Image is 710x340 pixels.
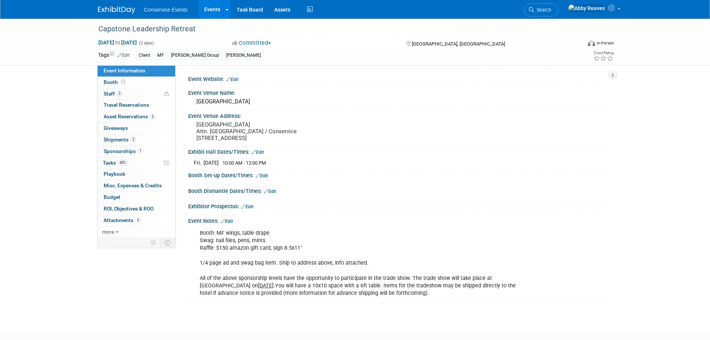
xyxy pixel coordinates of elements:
[130,137,136,142] span: 2
[98,39,137,46] span: [DATE] [DATE]
[98,146,175,157] a: Sponsorships1
[98,77,175,88] a: Booth
[136,52,152,59] div: Client
[164,91,169,97] span: Potential Scheduling Conflict -- at least one attendee is tagged in another overlapping event.
[104,171,125,177] span: Playbook
[98,169,175,180] a: Playbook
[98,111,175,122] a: Asset Reservations5
[117,91,122,96] span: 3
[224,52,263,59] div: [PERSON_NAME]
[221,219,233,224] a: Edit
[188,74,612,83] div: Event Website:
[98,6,135,14] img: ExhibitDay
[98,203,175,215] a: ROI, Objectives & ROO
[98,180,175,191] a: Misc. Expenses & Credits
[194,96,607,107] div: [GEOGRAPHIC_DATA]
[98,100,175,111] a: Travel Reservations
[188,170,612,180] div: Booth Set-up Dates/Times:
[102,229,114,235] span: more
[194,159,203,167] td: Fri.
[252,150,264,155] a: Edit
[188,110,612,120] div: Event Venue Address:
[104,102,149,108] span: Travel Reservations
[534,7,551,13] span: Search
[412,41,505,47] span: [GEOGRAPHIC_DATA], [GEOGRAPHIC_DATA]
[223,160,266,166] span: 10:00 AM - 12:00 PM
[226,77,239,82] a: Edit
[196,121,357,141] pre: [GEOGRAPHIC_DATA] Attn. [GEOGRAPHIC_DATA] / Conservice [STREET_ADDRESS]
[169,52,221,59] div: [PERSON_NAME] Group
[104,148,143,154] span: Sponsorships
[230,39,274,47] button: Committed
[104,79,127,85] span: Booth
[188,87,612,97] div: Event Venue Name:
[96,22,570,36] div: Capstone Leadership Retreat
[188,201,612,210] div: Exhibitor Prospectus:
[104,68,145,74] span: Event Information
[138,41,154,46] span: (2 days)
[155,52,166,59] div: MF
[203,159,219,167] td: [DATE]
[188,146,612,156] div: Exhibit Hall Dates/Times:
[104,91,122,97] span: Staff
[596,40,614,46] div: In-Person
[150,114,155,119] span: 5
[188,215,612,225] div: Event Notes:
[593,51,613,55] div: Event Rating
[188,185,612,195] div: Booth Dismantle Dates/Times:
[104,217,141,223] span: Attachments
[264,189,276,194] a: Edit
[524,3,558,16] a: Search
[195,226,530,301] div: Booth: MF wings, table drape Swag: nail files, pens, mints Raffle: $150 amazon gift card, sign 8....
[104,137,136,143] span: Shipments
[118,160,128,165] span: 60%
[98,192,175,203] a: Budget
[98,157,175,169] a: Tasks60%
[135,217,141,223] span: 6
[147,238,160,247] td: Personalize Event Tab Strip
[104,125,128,131] span: Giveaways
[258,283,274,289] u: [DATE]
[98,51,130,60] td: Tags
[104,194,120,200] span: Budget
[98,65,175,77] a: Event Information
[98,123,175,134] a: Giveaways
[98,215,175,226] a: Attachments6
[568,4,605,12] img: Abby Reaves
[104,113,155,119] span: Asset Reservations
[256,173,268,178] a: Edit
[104,183,162,188] span: Misc. Expenses & Credits
[537,39,614,50] div: Event Format
[274,283,275,289] b: .
[103,160,128,166] span: Tasks
[98,227,175,238] a: more
[120,79,127,85] span: Booth not reserved yet
[588,40,595,46] img: Format-Inperson.png
[98,88,175,100] a: Staff3
[241,204,253,209] a: Edit
[98,134,175,146] a: Shipments2
[160,238,175,247] td: Toggle Event Tabs
[104,206,154,212] span: ROI, Objectives & ROO
[117,53,130,58] a: Edit
[144,7,188,13] span: Conservice Events
[138,148,143,154] span: 1
[114,40,121,46] span: to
